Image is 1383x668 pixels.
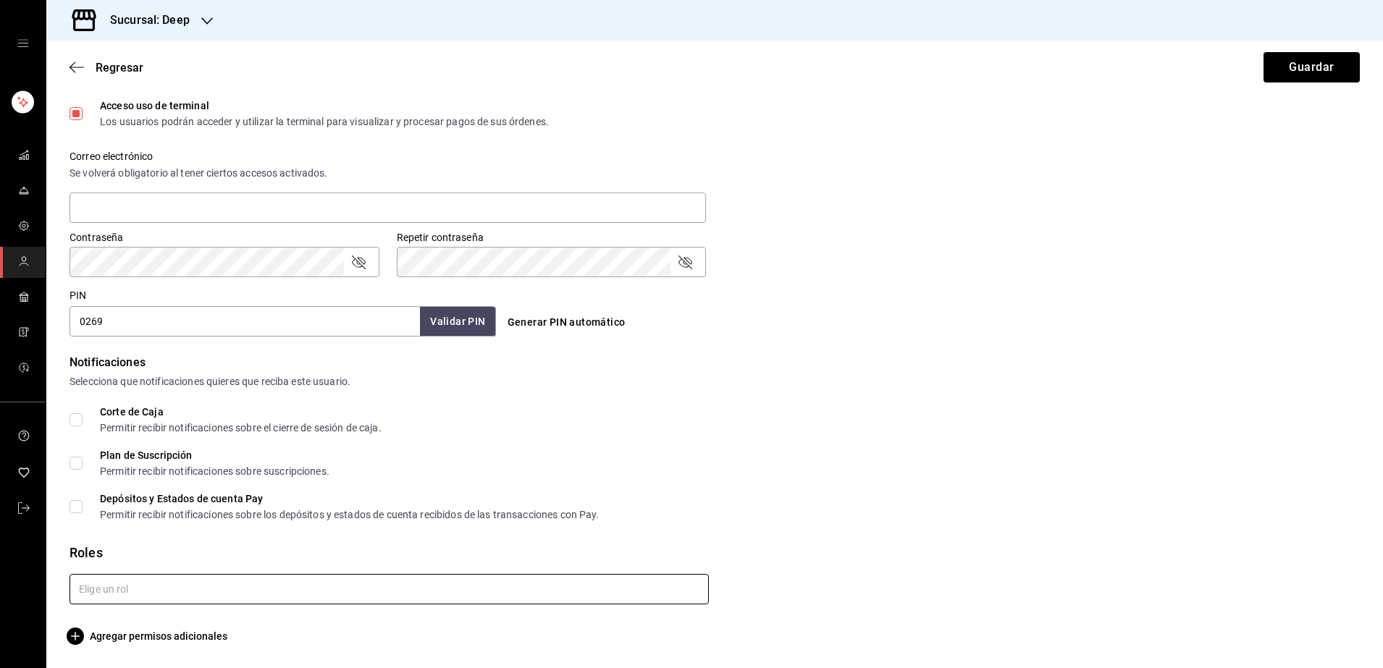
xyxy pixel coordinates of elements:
button: Guardar [1264,52,1360,83]
button: passwordField [676,253,694,271]
div: Permitir recibir notificaciones sobre suscripciones. [100,466,329,476]
div: Corte de Caja [100,407,382,417]
div: Los usuarios podrán acceder y utilizar la terminal para visualizar y procesar pagos de sus órdenes. [100,117,549,127]
h3: Sucursal: Deep [98,12,190,29]
button: Validar PIN [420,307,495,337]
div: Permitir recibir notificaciones sobre el cierre de sesión de caja. [100,423,382,433]
div: Se volverá obligatorio al tener ciertos accesos activados. [70,166,706,181]
input: 3 a 6 dígitos [70,306,420,337]
div: Selecciona que notificaciones quieres que reciba este usuario. [70,374,1360,389]
span: Regresar [96,61,143,75]
div: Notificaciones [70,354,1360,371]
input: Elige un rol [70,574,709,604]
label: Contraseña [70,232,379,242]
div: Depósitos y Estados de cuenta Pay [100,494,600,504]
div: Permitir recibir notificaciones sobre los depósitos y estados de cuenta recibidos de las transacc... [100,510,600,520]
label: Correo electrónico [70,151,706,161]
button: Regresar [70,61,143,75]
button: Generar PIN automático [502,309,631,336]
div: Plan de Suscripción [100,450,329,460]
div: Roles [70,543,1360,562]
button: Agregar permisos adicionales [70,627,227,645]
label: PIN [70,290,86,300]
label: Repetir contraseña [397,232,707,242]
button: open drawer [17,38,29,49]
button: passwordField [350,253,367,271]
div: Acceso uso de terminal [100,101,549,111]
